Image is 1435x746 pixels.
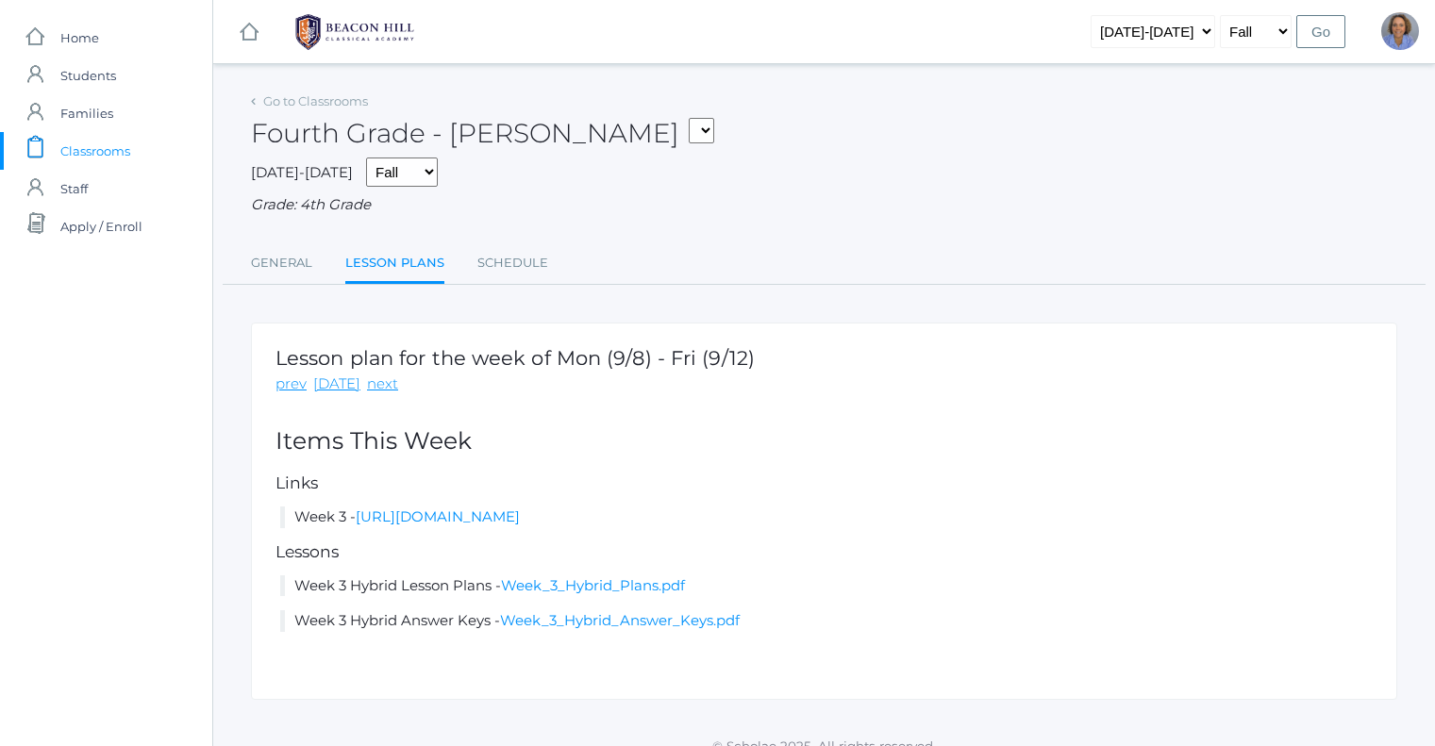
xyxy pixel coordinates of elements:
[501,576,685,594] a: Week_3_Hybrid_Plans.pdf
[1381,12,1419,50] div: Sandra Velasquez
[313,373,360,395] a: [DATE]
[275,428,1373,455] h2: Items This Week
[356,507,520,525] a: [URL][DOMAIN_NAME]
[345,244,444,285] a: Lesson Plans
[280,610,1373,632] li: Week 3 Hybrid Answer Keys -
[1296,15,1345,48] input: Go
[367,373,398,395] a: next
[284,8,425,56] img: BHCALogos-05-308ed15e86a5a0abce9b8dd61676a3503ac9727e845dece92d48e8588c001991.png
[280,506,1373,528] li: Week 3 -
[477,244,548,282] a: Schedule
[60,57,116,94] span: Students
[60,207,142,245] span: Apply / Enroll
[60,170,88,207] span: Staff
[263,93,368,108] a: Go to Classrooms
[251,194,1397,216] div: Grade: 4th Grade
[275,347,755,369] h1: Lesson plan for the week of Mon (9/8) - Fri (9/12)
[251,244,312,282] a: General
[251,119,714,148] h2: Fourth Grade - [PERSON_NAME]
[280,575,1373,597] li: Week 3 Hybrid Lesson Plans -
[500,611,740,629] a: Week_3_Hybrid_Answer_Keys.pdf
[275,474,1373,492] h5: Links
[275,373,307,395] a: prev
[60,94,113,132] span: Families
[275,543,1373,561] h5: Lessons
[60,132,130,170] span: Classrooms
[251,163,353,181] span: [DATE]-[DATE]
[60,19,99,57] span: Home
